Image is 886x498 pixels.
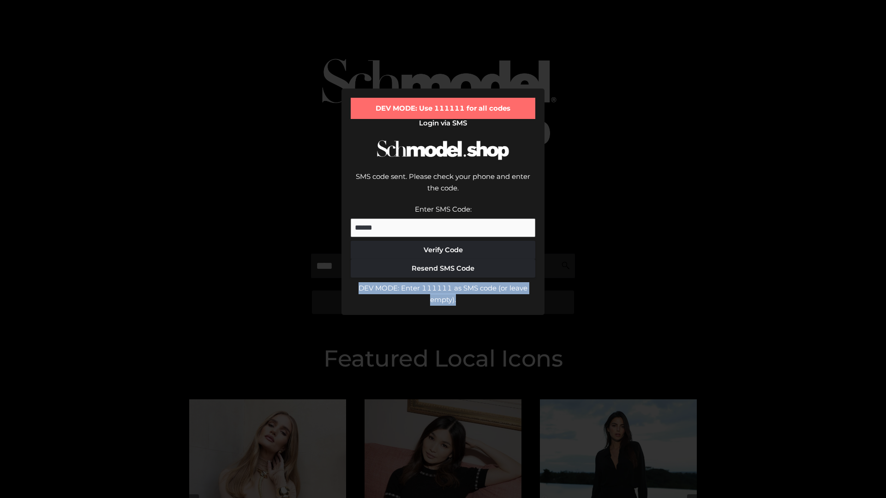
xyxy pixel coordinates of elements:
div: SMS code sent. Please check your phone and enter the code. [351,171,535,203]
label: Enter SMS Code: [415,205,472,213]
img: Schmodel Logo [374,132,512,168]
h2: Login via SMS [351,119,535,127]
button: Verify Code [351,241,535,259]
div: DEV MODE: Use 111111 for all codes [351,98,535,119]
button: Resend SMS Code [351,259,535,278]
div: DEV MODE: Enter 111111 as SMS code (or leave empty). [351,282,535,306]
